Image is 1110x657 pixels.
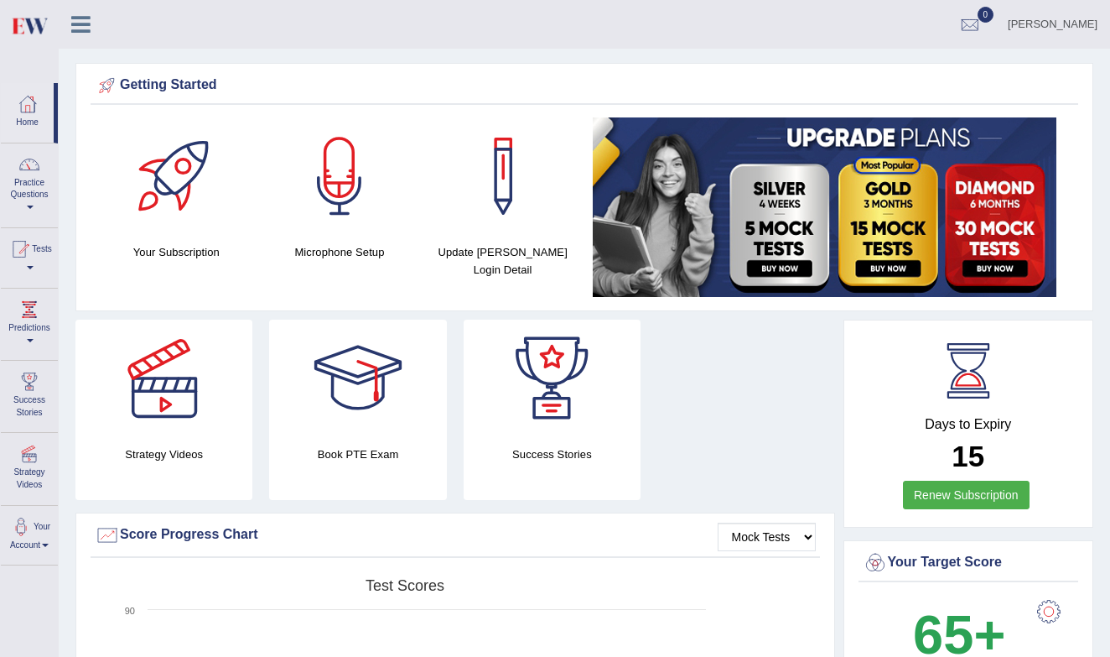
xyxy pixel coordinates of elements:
[978,7,994,23] span: 0
[863,550,1075,576] div: Your Target Score
[1,289,58,355] a: Predictions
[1,506,58,561] a: Your Account
[1,143,58,222] a: Practice Questions
[1,83,54,138] a: Home
[429,243,576,279] h4: Update [PERSON_NAME] Login Detail
[95,523,816,548] div: Score Progress Chart
[863,417,1075,432] h4: Days to Expiry
[103,243,250,261] h4: Your Subscription
[593,117,1056,297] img: small5.jpg
[903,481,1030,509] a: Renew Subscription
[1,361,58,427] a: Success Stories
[1,433,58,499] a: Strategy Videos
[75,446,252,463] h4: Strategy Videos
[95,73,1074,98] div: Getting Started
[1,228,58,283] a: Tests
[366,577,444,594] tspan: Test scores
[267,243,413,261] h4: Microphone Setup
[464,446,641,463] h4: Success Stories
[952,440,984,472] b: 15
[125,606,135,616] text: 90
[269,446,446,463] h4: Book PTE Exam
